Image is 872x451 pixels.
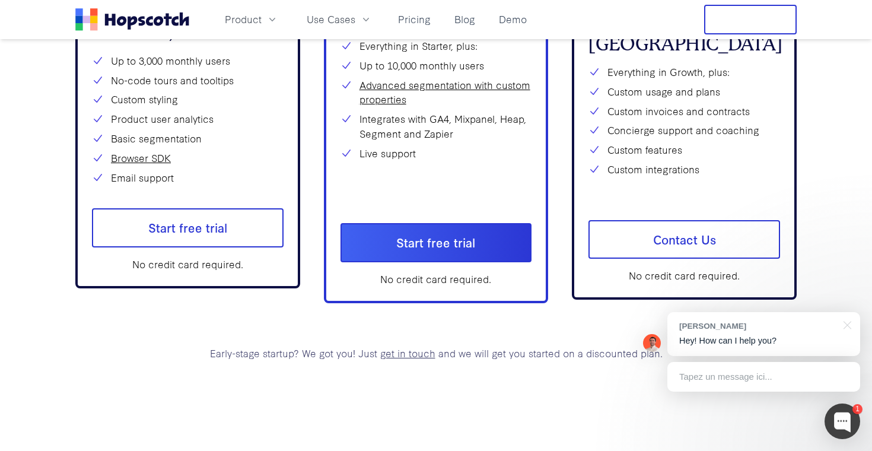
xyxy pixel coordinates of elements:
[380,346,435,360] a: get in touch
[588,142,780,157] li: Custom features
[300,9,379,29] button: Use Cases
[340,58,532,73] li: Up to 10,000 monthly users
[218,9,285,29] button: Product
[340,223,532,262] a: Start free trial
[92,53,284,68] li: Up to 3,000 monthly users
[92,112,284,126] li: Product user analytics
[92,170,284,185] li: Email support
[92,131,284,146] li: Basic segmentation
[340,272,532,287] div: No credit card required.
[588,65,780,80] li: Everything in Growth, plus:
[667,362,860,392] div: Tapez un message ici...
[588,104,780,119] li: Custom invoices and contracts
[75,346,797,361] p: Early-stage startup? We got you! Just and we will get you started on a discounted plan.
[588,220,780,259] a: Contact Us
[588,123,780,138] li: Concierge support and coaching
[92,73,284,88] li: No-code tours and tooltips
[340,112,532,141] li: Integrates with GA4, Mixpanel, Heap, Segment and Zapier
[679,335,848,347] p: Hey! How can I help you?
[75,8,189,31] a: Home
[92,208,284,247] a: Start free trial
[588,84,780,99] li: Custom usage and plans
[359,78,532,107] a: Advanced segmentation with custom properties
[588,268,780,283] div: No credit card required.
[450,9,480,29] a: Blog
[340,146,532,161] li: Live support
[704,5,797,34] button: Free Trial
[588,162,780,177] li: Custom integrations
[92,257,284,272] div: No credit card required.
[852,404,863,414] div: 1
[92,92,284,107] li: Custom styling
[679,320,836,332] div: [PERSON_NAME]
[494,9,532,29] a: Demo
[111,151,171,166] a: Browser SDK
[225,12,262,27] span: Product
[393,9,435,29] a: Pricing
[340,39,532,53] li: Everything in Starter, plus:
[307,12,355,27] span: Use Cases
[643,334,661,352] img: Mark Spera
